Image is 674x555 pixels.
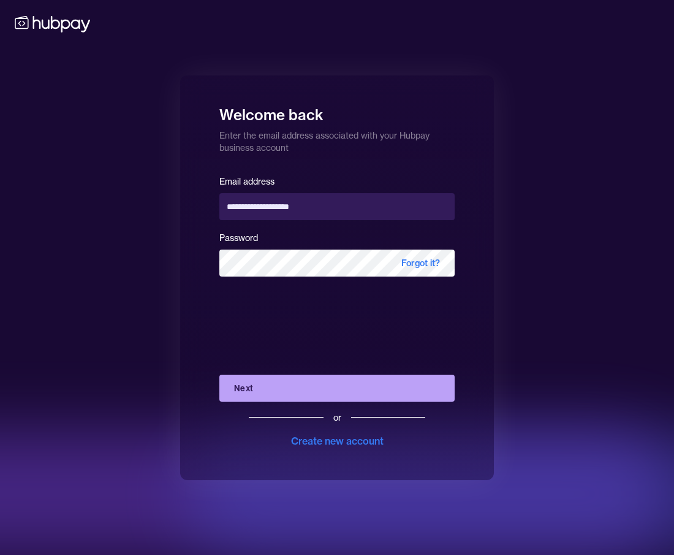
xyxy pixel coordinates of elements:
button: Next [219,375,455,402]
span: Forgot it? [387,250,455,277]
h1: Welcome back [219,98,455,124]
div: or [333,411,341,424]
label: Email address [219,176,275,187]
p: Enter the email address associated with your Hubpay business account [219,124,455,154]
div: Create new account [291,434,384,448]
label: Password [219,232,258,243]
